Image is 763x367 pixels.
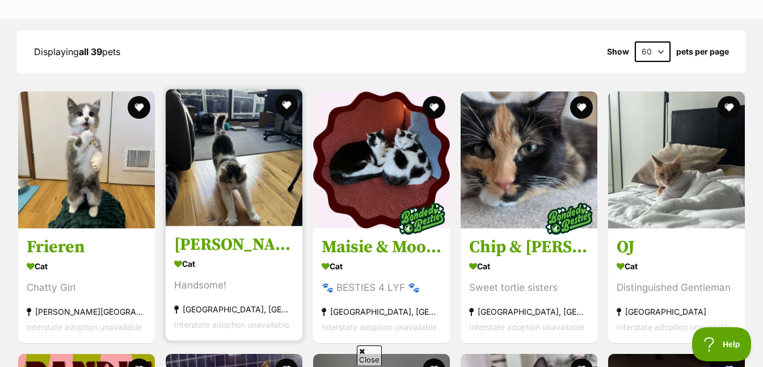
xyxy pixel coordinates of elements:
[357,345,382,365] span: Close
[469,236,589,258] h3: Chip & [PERSON_NAME]
[27,280,146,295] div: Chatty Girl
[461,228,597,343] a: Chip & [PERSON_NAME] Cat Sweet tortie sisters [GEOGRAPHIC_DATA], [GEOGRAPHIC_DATA] Interstate ado...
[461,91,597,228] img: Chip & Dale
[469,258,589,274] div: Cat
[608,228,745,343] a: OJ Cat Distinguished Gentleman [GEOGRAPHIC_DATA] Interstate adoption unavailable favourite
[570,96,593,119] button: favourite
[174,278,294,293] div: Handsome!
[166,89,302,226] img: Reginald
[469,304,589,319] div: [GEOGRAPHIC_DATA], [GEOGRAPHIC_DATA]
[608,91,745,228] img: OJ
[718,96,740,119] button: favourite
[393,190,450,247] img: bonded besties
[617,322,732,332] span: Interstate adoption unavailable
[27,236,146,258] h3: Frieren
[322,236,441,258] h3: Maisie & Moo 🐄
[174,320,289,330] span: Interstate adoption unavailable
[617,258,736,274] div: Cat
[275,94,298,116] button: favourite
[469,280,589,295] div: Sweet tortie sisters
[174,234,294,256] h3: [PERSON_NAME]
[34,46,120,57] span: Displaying pets
[18,228,155,343] a: Frieren Cat Chatty Girl [PERSON_NAME][GEOGRAPHIC_DATA], [GEOGRAPHIC_DATA] Interstate adoption una...
[313,91,450,228] img: Maisie & Moo 🐄
[166,226,302,341] a: [PERSON_NAME] Cat Handsome! [GEOGRAPHIC_DATA], [GEOGRAPHIC_DATA] Interstate adoption unavailable ...
[423,96,445,119] button: favourite
[128,96,150,119] button: favourite
[541,190,597,247] img: bonded besties
[174,256,294,272] div: Cat
[313,228,450,343] a: Maisie & Moo 🐄 Cat 🐾 BESTIES 4 LYF 🐾 [GEOGRAPHIC_DATA], [GEOGRAPHIC_DATA] Interstate adoption una...
[27,258,146,274] div: Cat
[18,91,155,228] img: Frieren
[676,47,729,56] label: pets per page
[617,304,736,319] div: [GEOGRAPHIC_DATA]
[692,327,752,361] iframe: Help Scout Beacon - Open
[617,280,736,295] div: Distinguished Gentleman
[322,304,441,319] div: [GEOGRAPHIC_DATA], [GEOGRAPHIC_DATA]
[617,236,736,258] h3: OJ
[322,322,437,332] span: Interstate adoption unavailable
[607,47,629,56] span: Show
[79,46,102,57] strong: all 39
[174,302,294,317] div: [GEOGRAPHIC_DATA], [GEOGRAPHIC_DATA]
[27,304,146,319] div: [PERSON_NAME][GEOGRAPHIC_DATA], [GEOGRAPHIC_DATA]
[322,258,441,274] div: Cat
[322,280,441,295] div: 🐾 BESTIES 4 LYF 🐾
[469,322,584,332] span: Interstate adoption unavailable
[27,322,142,332] span: Interstate adoption unavailable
